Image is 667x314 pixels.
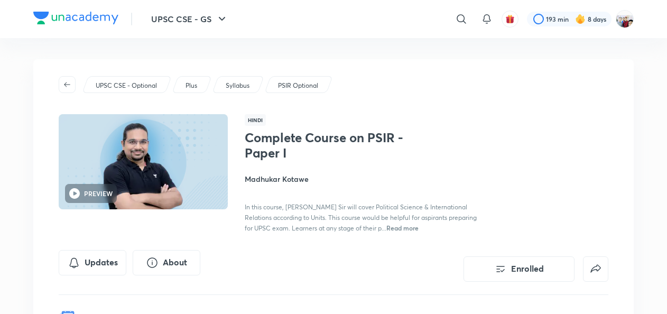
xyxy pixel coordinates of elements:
[186,81,197,90] p: Plus
[386,224,419,232] span: Read more
[464,256,575,282] button: Enrolled
[616,10,634,28] img: km swarthi
[245,173,481,184] h4: Madhukar Kotawe
[245,130,418,161] h1: Complete Course on PSIR - Paper I
[57,113,229,210] img: Thumbnail
[145,8,235,30] button: UPSC CSE - GS
[133,250,200,275] button: About
[84,189,113,198] h6: PREVIEW
[583,256,608,282] button: false
[505,14,515,24] img: avatar
[224,81,252,90] a: Syllabus
[184,81,199,90] a: Plus
[96,81,157,90] p: UPSC CSE - Optional
[59,250,126,275] button: Updates
[575,14,586,24] img: streak
[245,114,266,126] span: Hindi
[33,12,118,24] img: Company Logo
[226,81,249,90] p: Syllabus
[245,203,477,232] span: In this course, [PERSON_NAME] Sir will cover Political Science & International Relations accordin...
[94,81,159,90] a: UPSC CSE - Optional
[33,12,118,27] a: Company Logo
[502,11,518,27] button: avatar
[276,81,320,90] a: PSIR Optional
[278,81,318,90] p: PSIR Optional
